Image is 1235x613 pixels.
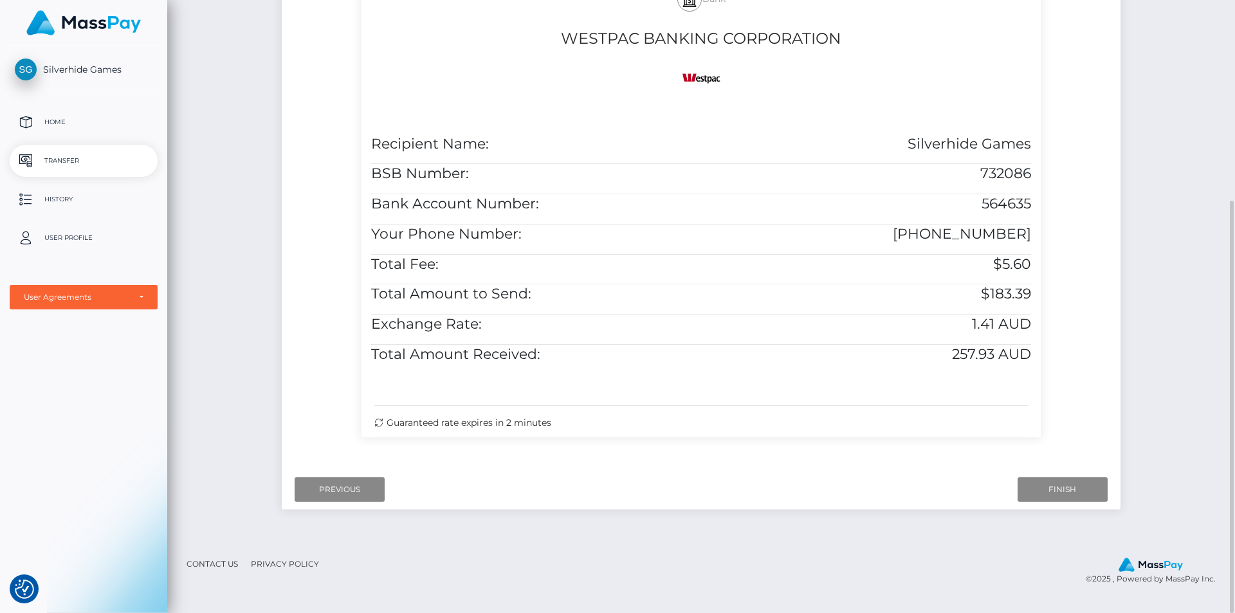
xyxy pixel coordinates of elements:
[711,164,1031,184] h5: 732086
[15,151,152,170] p: Transfer
[246,554,324,574] a: Privacy Policy
[711,284,1031,304] h5: $183.39
[711,134,1031,154] h5: Silverhide Games
[10,106,158,138] a: Home
[10,64,158,75] span: Silverhide Games
[371,345,691,365] h5: Total Amount Received:
[10,222,158,254] a: User Profile
[10,183,158,215] a: History
[15,190,152,209] p: History
[711,315,1031,334] h5: 1.41 AUD
[1086,557,1225,585] div: © 2025 , Powered by MassPay Inc.
[371,194,691,214] h5: Bank Account Number:
[15,580,34,599] img: Revisit consent button
[374,416,1028,430] div: Guaranteed rate expires in 2 minutes
[26,10,141,35] img: MassPay
[15,228,152,248] p: User Profile
[15,580,34,599] button: Consent Preferences
[295,477,385,502] input: Previous
[711,224,1031,244] h5: [PHONE_NUMBER]
[181,554,243,574] a: Contact Us
[1119,558,1183,572] img: MassPay
[1018,477,1108,502] input: Finish
[681,58,722,99] img: nHGLVBRqDwAAAAABJRU5ErkJggg==
[711,194,1031,214] h5: 564635
[24,292,129,302] div: User Agreements
[371,134,691,154] h5: Recipient Name:
[371,284,691,304] h5: Total Amount to Send:
[711,255,1031,275] h5: $5.60
[15,113,152,132] p: Home
[711,345,1031,365] h5: 257.93 AUD
[371,164,691,184] h5: BSB Number:
[371,255,691,275] h5: Total Fee:
[371,315,691,334] h5: Exchange Rate:
[10,285,158,309] button: User Agreements
[10,145,158,177] a: Transfer
[371,224,691,244] h5: Your Phone Number:
[371,28,1031,50] h4: WESTPAC BANKING CORPORATION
